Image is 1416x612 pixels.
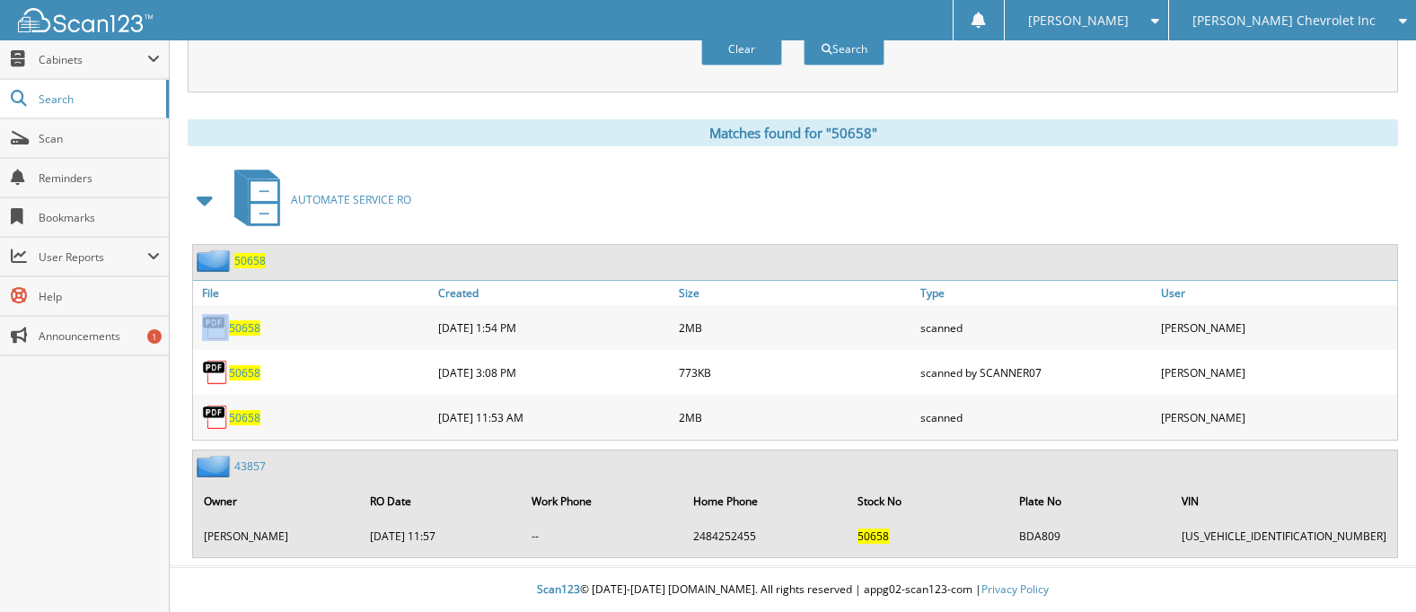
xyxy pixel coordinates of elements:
[229,365,260,380] a: 50658
[195,521,359,551] td: [PERSON_NAME]
[1157,354,1397,390] div: [PERSON_NAME]
[434,281,674,305] a: Created
[674,354,915,390] div: 773KB
[39,249,147,265] span: User Reports
[234,253,266,268] a: 50658
[1157,310,1397,345] div: [PERSON_NAME]
[434,310,674,345] div: [DATE] 1:54 PM
[434,354,674,390] div: [DATE] 3:08 PM
[1010,521,1171,551] td: BDA809
[858,529,889,544] span: 50658
[916,310,1157,345] div: scanned
[981,581,1049,597] a: Privacy Policy
[39,131,160,146] span: Scan
[537,581,580,597] span: Scan123
[234,459,266,474] a: 43857
[684,521,847,551] td: 2484252455
[674,310,915,345] div: 2MB
[202,314,229,341] img: PDF.png
[361,521,521,551] td: [DATE] 11:57
[39,92,157,107] span: Search
[434,399,674,435] div: [DATE] 11:53 AM
[849,483,1008,520] th: Stock No
[291,192,411,207] span: AUTOMATE SERVICE RO
[202,404,229,431] img: PDF.png
[361,483,521,520] th: RO Date
[1157,399,1397,435] div: [PERSON_NAME]
[701,32,782,66] button: Clear
[674,399,915,435] div: 2MB
[197,249,234,272] img: folder2.png
[1028,15,1129,26] span: [PERSON_NAME]
[39,289,160,304] span: Help
[39,170,160,186] span: Reminders
[195,483,359,520] th: Owner
[39,328,160,344] span: Announcements
[916,281,1157,305] a: Type
[1192,15,1376,26] span: [PERSON_NAME] Chevrolet Inc
[202,359,229,386] img: PDF.png
[229,320,260,336] a: 50658
[229,410,260,425] a: 50658
[197,455,234,477] img: folder2.png
[916,399,1157,435] div: scanned
[224,164,411,235] a: AUTOMATE SERVICE RO
[18,8,153,32] img: scan123-logo-white.svg
[684,483,847,520] th: Home Phone
[170,568,1416,612] div: © [DATE]-[DATE] [DOMAIN_NAME]. All rights reserved | appg02-scan123-com |
[674,281,915,305] a: Size
[193,281,434,305] a: File
[523,483,682,520] th: Work Phone
[39,210,160,225] span: Bookmarks
[1157,281,1397,305] a: User
[1173,521,1395,551] td: [US_VEHICLE_IDENTIFICATION_NUMBER]
[147,329,162,344] div: 1
[804,32,884,66] button: Search
[1173,483,1395,520] th: VIN
[916,354,1157,390] div: scanned by SCANNER07
[39,52,147,67] span: Cabinets
[523,521,682,551] td: --
[1010,483,1171,520] th: Plate No
[188,119,1398,146] div: Matches found for "50658"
